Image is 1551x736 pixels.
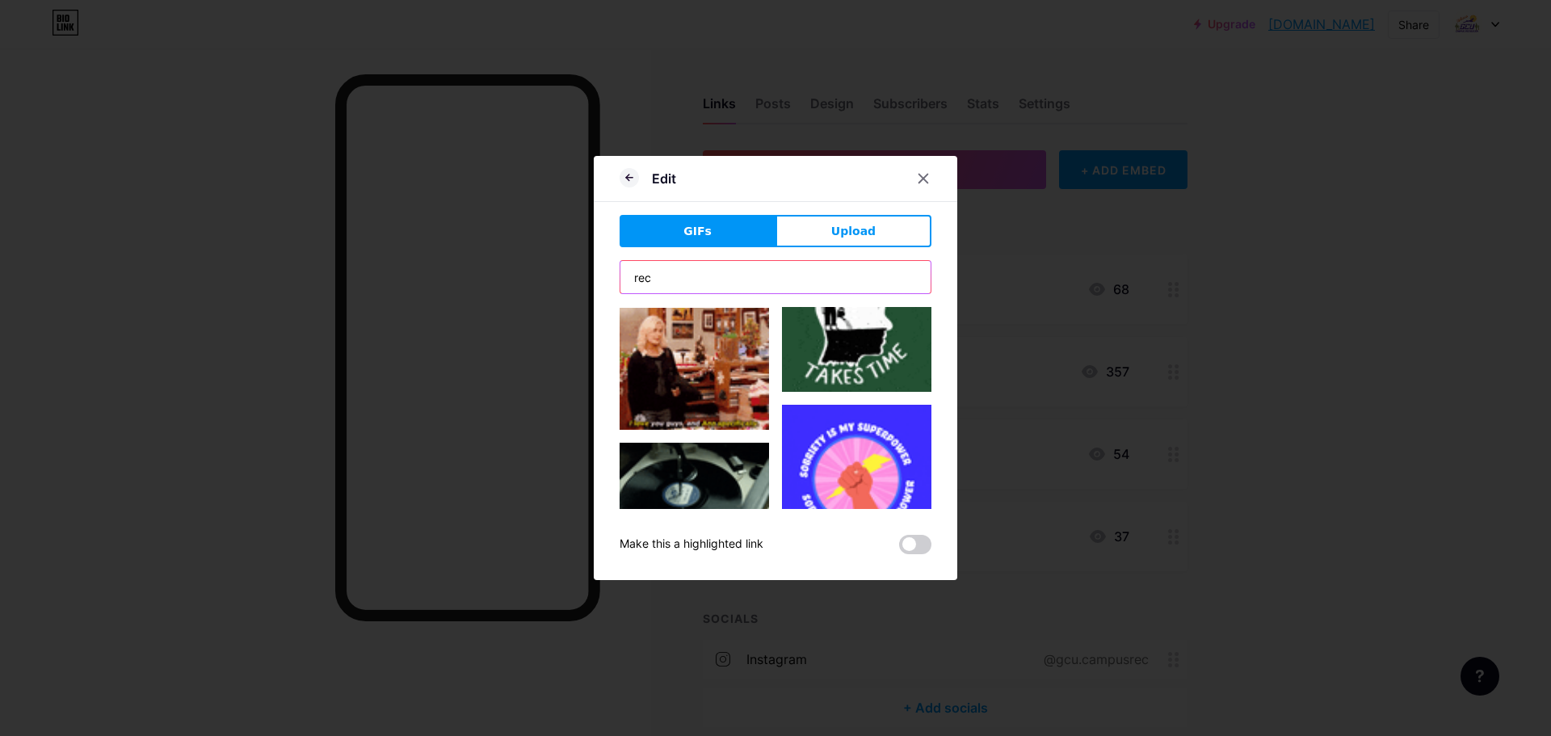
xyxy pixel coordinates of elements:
img: Gihpy [620,443,769,527]
div: Make this a highlighted link [620,535,763,554]
input: Search [620,261,931,293]
span: GIFs [683,223,712,240]
div: Edit [652,169,676,188]
img: Gihpy [620,308,769,430]
button: Upload [775,215,931,247]
img: Gihpy [782,405,931,554]
button: GIFs [620,215,775,247]
span: Upload [831,223,876,240]
img: Gihpy [782,242,931,392]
